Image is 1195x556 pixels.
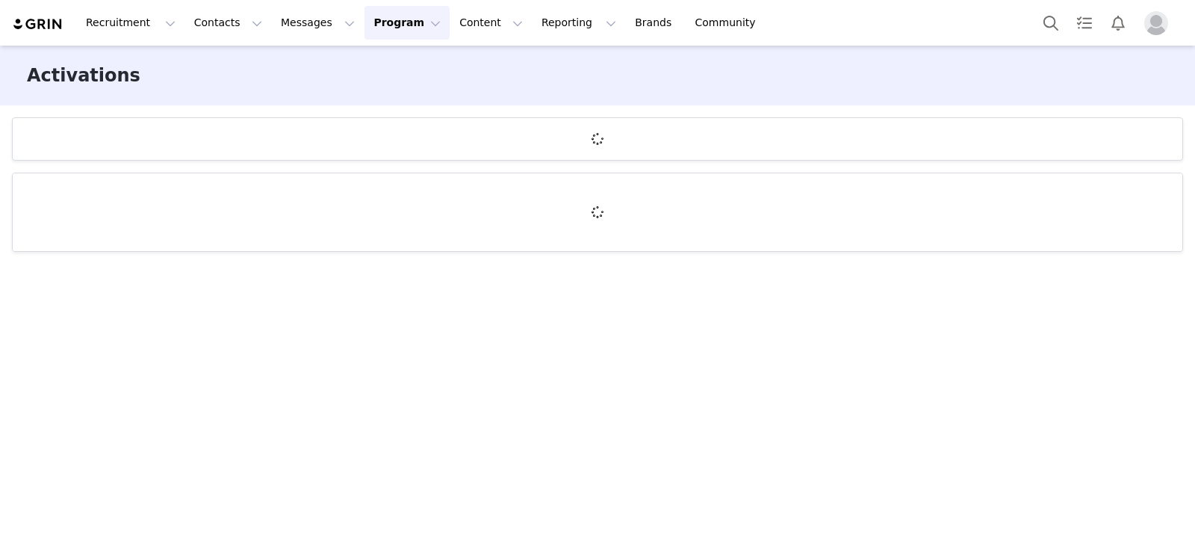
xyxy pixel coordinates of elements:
[626,6,685,40] a: Brands
[1068,6,1101,40] a: Tasks
[1144,11,1168,35] img: placeholder-profile.jpg
[1135,11,1183,35] button: Profile
[686,6,772,40] a: Community
[1034,6,1067,40] button: Search
[533,6,625,40] button: Reporting
[1102,6,1135,40] button: Notifications
[12,17,64,31] img: grin logo
[364,6,450,40] button: Program
[185,6,271,40] button: Contacts
[272,6,364,40] button: Messages
[77,6,184,40] button: Recruitment
[27,62,140,89] h3: Activations
[450,6,532,40] button: Content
